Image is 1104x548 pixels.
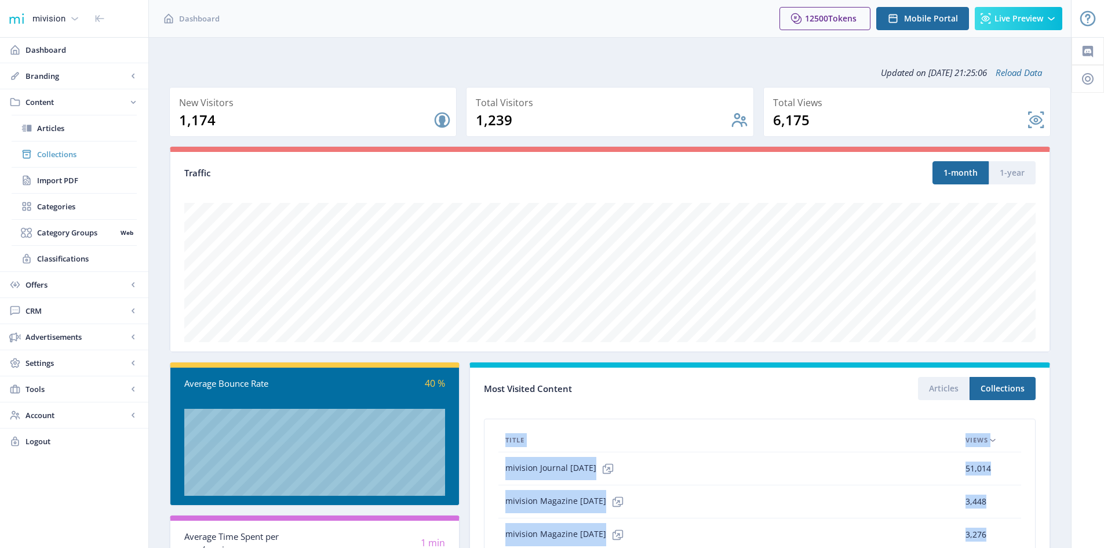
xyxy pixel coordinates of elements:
[37,253,137,264] span: Classifications
[12,168,137,193] a: Import PDF
[505,523,629,546] span: mivision Magazine [DATE]
[505,457,620,480] span: mivision Journal [DATE]
[987,67,1042,78] a: Reload Data
[184,377,315,390] div: Average Bounce Rate
[25,96,127,108] span: Content
[25,279,127,291] span: Offers
[505,433,524,447] span: Title
[7,9,25,28] img: 1f20cf2a-1a19-485c-ac21-848c7d04f45b.png
[37,175,137,186] span: Import PDF
[25,436,139,447] span: Logout
[179,95,451,111] div: New Visitors
[994,14,1043,23] span: Live Preview
[12,115,137,141] a: Articles
[965,495,986,509] span: 3,448
[25,409,127,421] span: Account
[425,377,445,390] span: 40 %
[965,433,988,447] span: Views
[37,201,137,212] span: Categories
[773,111,1027,129] div: 6,175
[179,13,220,24] span: Dashboard
[965,462,991,476] span: 51,014
[25,383,127,395] span: Tools
[965,528,986,542] span: 3,276
[37,122,137,134] span: Articles
[505,490,629,513] span: mivision Magazine [DATE]
[37,148,137,160] span: Collections
[918,377,970,400] button: Articles
[989,161,1036,184] button: 1-year
[779,7,870,30] button: 12500Tokens
[12,194,137,219] a: Categories
[476,111,730,129] div: 1,239
[12,141,137,167] a: Collections
[932,161,989,184] button: 1-month
[37,227,116,238] span: Category Groups
[32,6,65,31] div: mivision
[169,58,1051,87] div: Updated on [DATE] 21:25:06
[25,331,127,343] span: Advertisements
[184,166,610,180] div: Traffic
[25,357,127,369] span: Settings
[484,380,760,398] div: Most Visited Content
[25,70,127,82] span: Branding
[828,13,857,24] span: Tokens
[773,95,1045,111] div: Total Views
[904,14,958,23] span: Mobile Portal
[116,227,137,238] nb-badge: Web
[25,305,127,317] span: CRM
[476,95,748,111] div: Total Visitors
[975,7,1062,30] button: Live Preview
[179,111,433,129] div: 1,174
[12,220,137,245] a: Category GroupsWeb
[876,7,969,30] button: Mobile Portal
[970,377,1036,400] button: Collections
[12,246,137,271] a: Classifications
[25,44,139,56] span: Dashboard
